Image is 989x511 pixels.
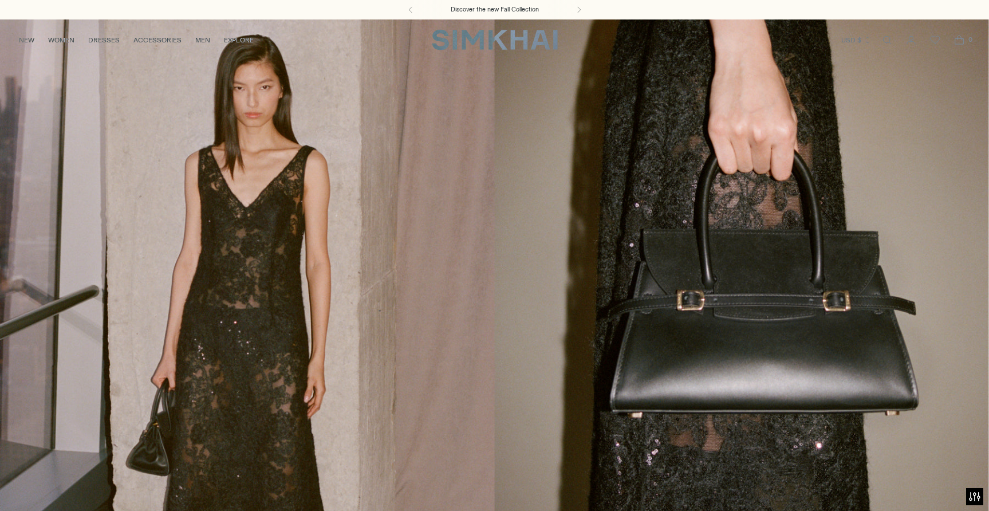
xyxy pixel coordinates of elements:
[432,29,558,51] a: SIMKHAI
[876,29,899,52] a: Open search modal
[948,29,971,52] a: Open cart modal
[900,29,923,52] a: Go to the account page
[965,34,975,45] span: 0
[841,27,872,53] button: USD $
[451,5,539,14] a: Discover the new Fall Collection
[924,29,947,52] a: Wishlist
[19,27,34,53] a: NEW
[224,27,254,53] a: EXPLORE
[195,27,210,53] a: MEN
[133,27,182,53] a: ACCESSORIES
[88,27,120,53] a: DRESSES
[48,27,74,53] a: WOMEN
